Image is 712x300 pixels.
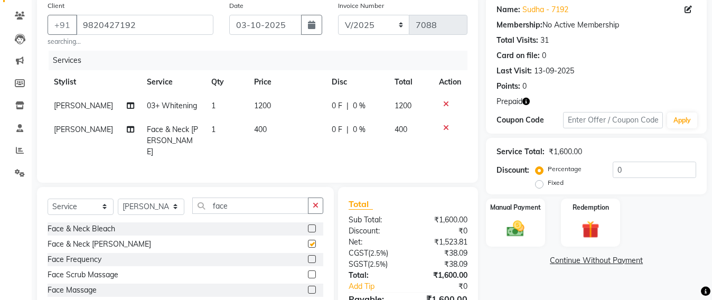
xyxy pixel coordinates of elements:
span: 0 % [353,100,366,111]
label: Redemption [573,203,609,212]
div: ₹1,600.00 [549,146,582,157]
a: Continue Without Payment [488,255,705,266]
div: ₹1,600.00 [408,214,476,226]
img: _cash.svg [501,219,530,239]
div: ₹0 [408,226,476,237]
span: 1200 [254,101,271,110]
span: 0 % [353,124,366,135]
div: Last Visit: [496,65,532,77]
a: Sudha - 7192 [522,4,568,15]
span: SGST [349,259,368,269]
div: Face Scrub Massage [48,269,118,280]
div: Net: [341,237,408,248]
th: Action [433,70,467,94]
div: Discount: [341,226,408,237]
th: Price [248,70,325,94]
div: ₹38.09 [408,248,476,259]
span: 400 [254,125,267,134]
th: Total [388,70,433,94]
label: Date [229,1,243,11]
div: Total Visits: [496,35,538,46]
span: 2.5% [370,249,386,257]
div: Name: [496,4,520,15]
span: 0 F [332,124,342,135]
div: Card on file: [496,50,540,61]
div: Face Massage [48,285,97,296]
th: Service [140,70,205,94]
div: No Active Membership [496,20,696,31]
input: Search by Name/Mobile/Email/Code [76,15,213,35]
span: 400 [395,125,407,134]
span: [PERSON_NAME] [54,125,113,134]
span: [PERSON_NAME] [54,101,113,110]
th: Qty [205,70,248,94]
span: 2.5% [370,260,386,268]
div: Membership: [496,20,542,31]
th: Disc [325,70,388,94]
input: Enter Offer / Coupon Code [563,112,663,128]
div: Total: [341,270,408,281]
span: Total [349,199,373,210]
img: _gift.svg [576,219,605,240]
div: Points: [496,81,520,92]
div: Face & Neck Bleach [48,223,115,235]
label: Percentage [548,164,582,174]
div: 0 [522,81,527,92]
div: ₹0 [419,281,475,292]
span: 1 [211,125,216,134]
div: 31 [540,35,549,46]
div: ₹1,523.81 [408,237,476,248]
label: Fixed [548,178,564,187]
span: Prepaid [496,96,522,107]
input: Search or Scan [192,198,308,214]
div: 0 [542,50,546,61]
small: searching... [48,37,213,46]
div: Face Frequency [48,254,101,265]
div: ₹1,600.00 [408,270,476,281]
div: Face & Neck [PERSON_NAME] [48,239,151,250]
div: ( ) [341,259,408,270]
div: Discount: [496,165,529,176]
div: Service Total: [496,146,545,157]
div: Services [49,51,475,70]
button: Apply [667,112,697,128]
div: Coupon Code [496,115,563,126]
span: CGST [349,248,368,258]
div: ( ) [341,248,408,259]
a: Add Tip [341,281,419,292]
span: | [346,100,349,111]
span: | [346,124,349,135]
span: 1200 [395,101,411,110]
div: 13-09-2025 [534,65,574,77]
label: Invoice Number [338,1,384,11]
div: Sub Total: [341,214,408,226]
th: Stylist [48,70,140,94]
span: 1 [211,101,216,110]
label: Manual Payment [490,203,541,212]
div: ₹38.09 [408,259,476,270]
button: +91 [48,15,77,35]
label: Client [48,1,64,11]
span: 0 F [332,100,342,111]
span: 03+ Whitening [147,101,197,110]
span: Face & Neck [PERSON_NAME] [147,125,198,156]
